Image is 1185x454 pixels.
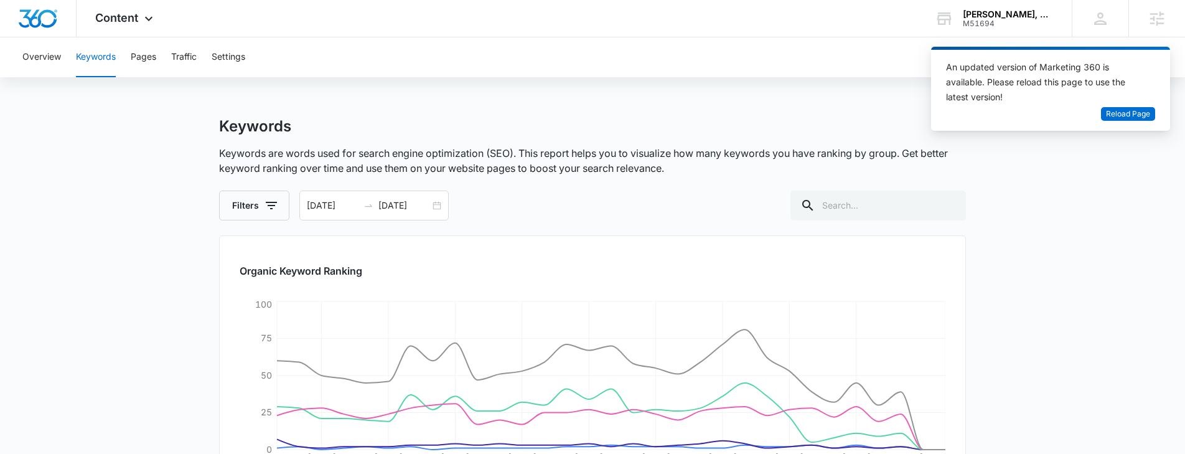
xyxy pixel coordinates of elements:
[307,199,358,212] input: Start date
[790,191,966,220] input: Search...
[219,146,966,176] p: Keywords are words used for search engine optimization (SEO). This report helps you to visualize ...
[95,11,138,24] span: Content
[963,19,1054,28] div: account id
[22,37,61,77] button: Overview
[1106,108,1150,120] span: Reload Page
[261,407,272,417] tspan: 25
[212,37,245,77] button: Settings
[261,370,272,381] tspan: 50
[963,9,1054,19] div: account name
[171,37,197,77] button: Traffic
[255,299,272,310] tspan: 100
[261,333,272,343] tspan: 75
[1101,107,1155,121] button: Reload Page
[76,37,116,77] button: Keywords
[240,263,945,278] h2: Organic Keyword Ranking
[946,60,1140,105] div: An updated version of Marketing 360 is available. Please reload this page to use the latest version!
[363,201,373,210] span: to
[219,191,289,220] button: Filters
[378,199,430,212] input: End date
[131,37,156,77] button: Pages
[363,201,373,210] span: swap-right
[219,117,291,136] h1: Keywords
